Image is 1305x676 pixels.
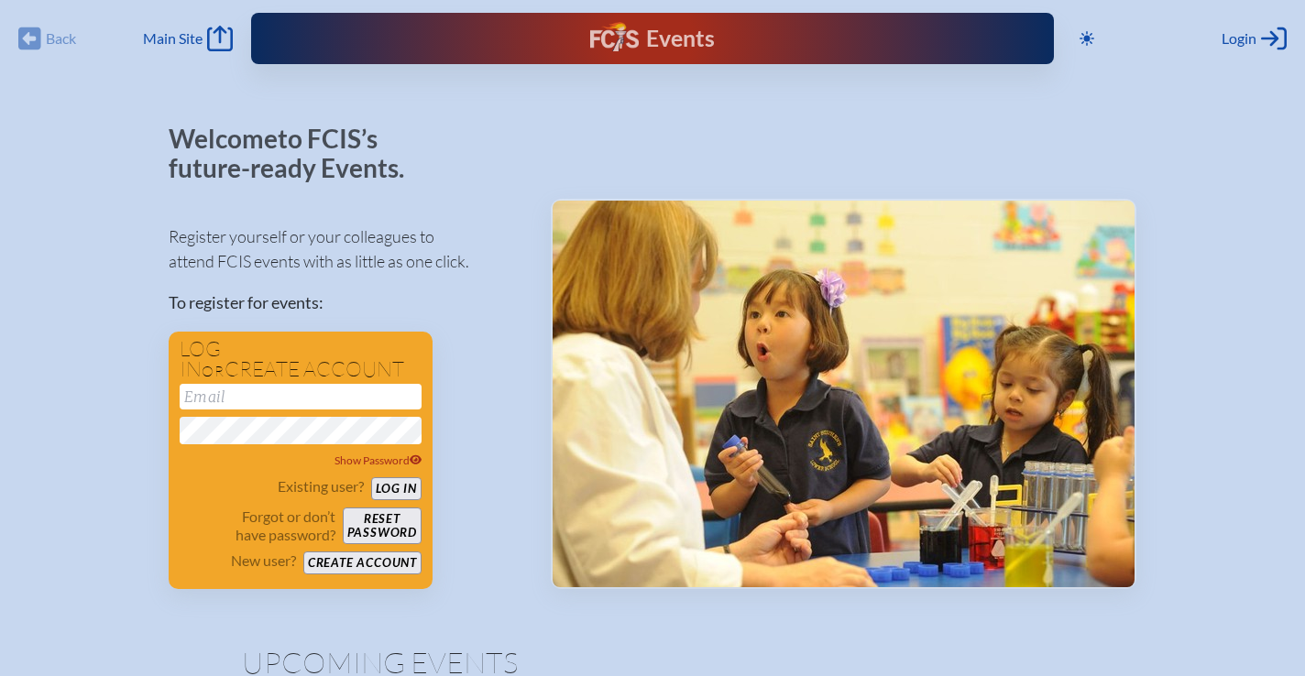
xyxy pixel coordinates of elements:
input: Email [180,384,422,409]
h1: Log in create account [180,339,422,380]
a: Main Site [143,26,233,51]
button: Create account [303,551,422,574]
img: Events [553,201,1135,587]
span: Login [1222,29,1256,48]
button: Resetpassword [343,507,422,544]
p: To register for events: [169,290,521,315]
span: Show Password [334,453,422,467]
p: Existing user? [278,477,364,496]
p: Register yourself or your colleagues to attend FCIS events with as little as one click. [169,224,521,274]
p: Forgot or don’t have password? [180,507,335,544]
div: FCIS Events — Future ready [481,22,824,55]
p: Welcome to FCIS’s future-ready Events. [169,125,425,182]
p: New user? [231,551,296,570]
span: Main Site [143,29,203,48]
span: or [202,362,225,380]
button: Log in [371,477,422,500]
